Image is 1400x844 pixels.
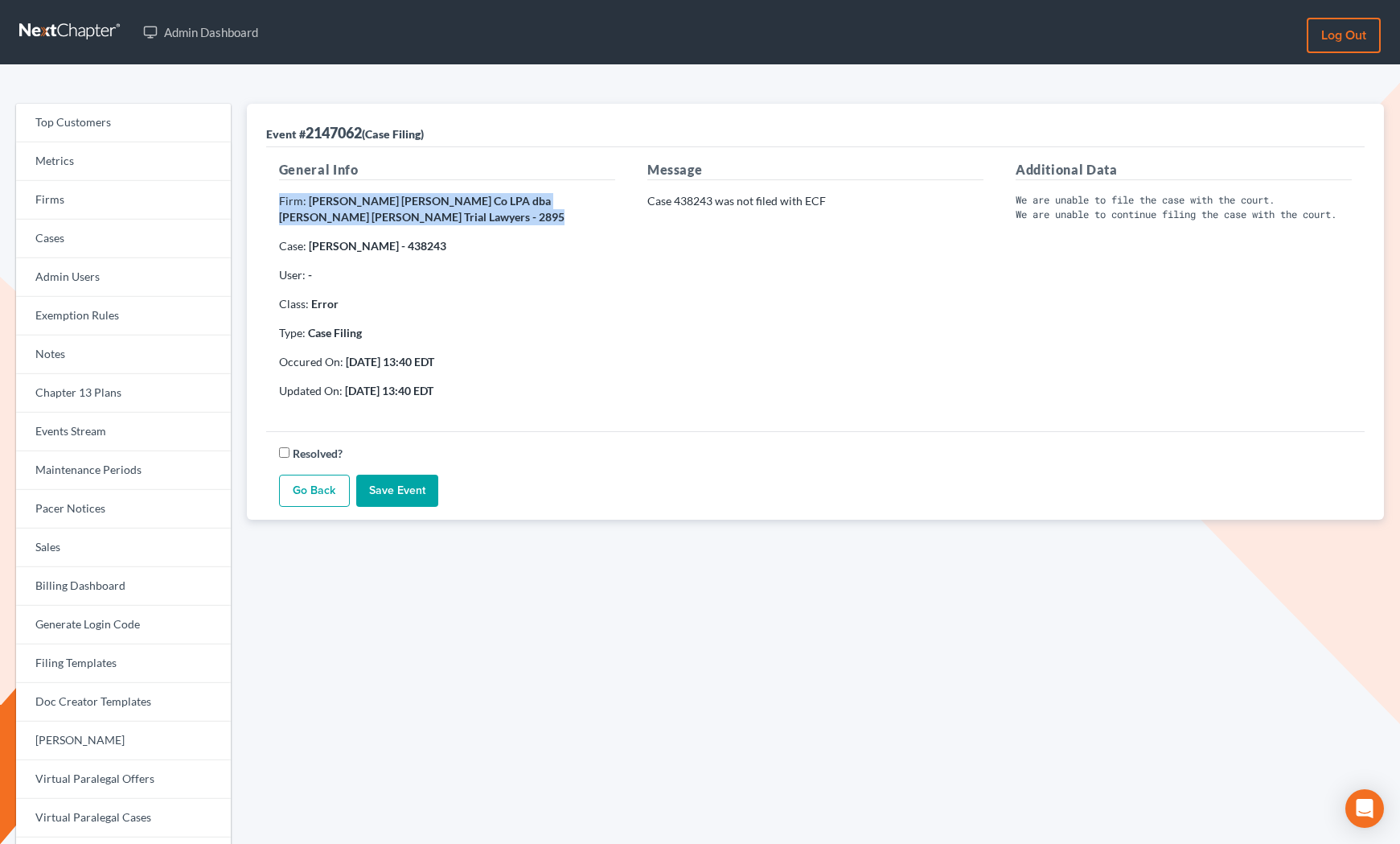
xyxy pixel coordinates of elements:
[279,194,565,224] strong: [PERSON_NAME] [PERSON_NAME] Co LPA dba [PERSON_NAME] [PERSON_NAME] Trial Lawyers - 2895
[135,18,266,47] a: Admin Dashboard
[16,760,231,799] a: Virtual Paralegal Offers
[362,127,424,141] span: (Case Filing)
[293,445,343,462] label: Resolved?
[16,413,231,451] a: Events Stream
[16,181,231,220] a: Firms
[16,683,231,722] a: Doc Creator Templates
[346,355,434,368] strong: [DATE] 13:40 EDT
[308,326,362,340] strong: Case Filing
[16,374,231,413] a: Chapter 13 Plans
[16,490,231,529] a: Pacer Notices
[16,529,231,567] a: Sales
[279,475,350,507] a: Go Back
[345,384,433,397] strong: [DATE] 13:40 EDT
[1345,789,1384,828] div: Open Intercom Messenger
[279,355,343,368] span: Occured On:
[647,193,983,209] p: Case 438243 was not filed with ECF
[16,258,231,297] a: Admin Users
[279,194,306,208] span: Firm:
[16,220,231,258] a: Cases
[266,123,424,142] div: 2147062
[16,799,231,838] a: Virtual Paralegal Cases
[279,239,306,253] span: Case:
[16,104,231,142] a: Top Customers
[279,297,309,311] span: Class:
[279,160,615,180] h5: General Info
[1016,160,1352,180] h5: Additional Data
[266,127,306,141] span: Event #
[647,160,983,180] h5: Message
[16,722,231,760] a: [PERSON_NAME]
[16,567,231,606] a: Billing Dashboard
[16,336,231,374] a: Notes
[356,475,438,507] input: Save Event
[308,268,312,282] strong: -
[279,326,306,340] span: Type:
[311,297,339,311] strong: Error
[16,297,231,336] a: Exemption Rules
[16,644,231,683] a: Filing Templates
[279,268,306,282] span: User:
[309,239,446,253] strong: [PERSON_NAME] - 438243
[16,606,231,644] a: Generate Login Code
[1307,18,1381,53] a: Log out
[16,142,231,181] a: Metrics
[16,451,231,490] a: Maintenance Periods
[1016,193,1352,221] pre: We are unable to file the case with the court. We are unable to continue filing the case with the...
[279,384,343,397] span: Updated On:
